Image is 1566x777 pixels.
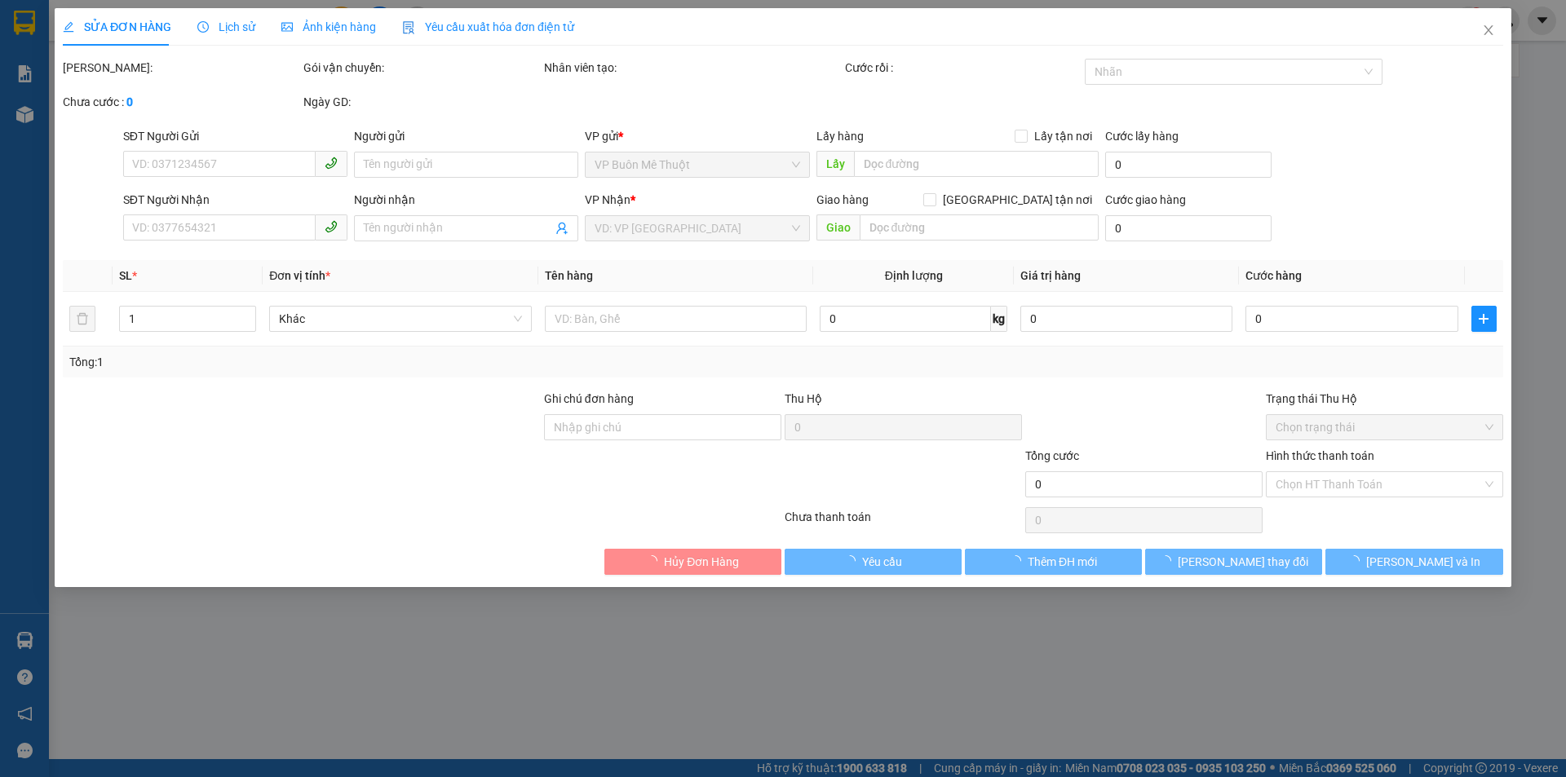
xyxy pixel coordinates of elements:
input: Dọc đường [854,151,1099,177]
button: Yêu cầu [785,549,962,575]
span: Giao hàng [816,193,869,206]
div: [PERSON_NAME]: [63,59,300,77]
span: loading [844,555,862,567]
span: Lấy [816,151,854,177]
button: [PERSON_NAME] và In [1326,549,1503,575]
div: Chưa thanh toán [783,508,1024,536]
span: close [1482,24,1495,37]
span: loading [646,555,664,567]
div: SĐT Người Gửi [123,127,347,145]
span: loading [1348,555,1366,567]
span: loading [1160,555,1178,567]
div: Cước rồi : [845,59,1082,77]
span: picture [281,21,293,33]
span: [PERSON_NAME] và In [1366,553,1480,571]
span: Khác [279,307,522,331]
span: SỬA ĐƠN HÀNG [63,20,171,33]
img: icon [402,21,415,34]
button: Thêm ĐH mới [965,549,1142,575]
input: Cước giao hàng [1105,215,1272,241]
span: [PERSON_NAME] thay đổi [1178,553,1308,571]
b: 0 [126,95,133,108]
button: Hủy Đơn Hàng [604,549,781,575]
span: SL [119,269,132,282]
span: edit [63,21,74,33]
span: VP Buôn Mê Thuột [595,152,800,177]
span: phone [325,157,338,170]
div: Ngày GD: [303,93,541,111]
span: Yêu cầu [862,553,902,571]
div: SĐT Người Nhận [123,191,347,209]
span: Giá trị hàng [1020,269,1081,282]
span: Thu Hộ [785,392,822,405]
button: [PERSON_NAME] thay đổi [1145,549,1322,575]
input: Dọc đường [860,214,1099,241]
span: Thêm ĐH mới [1028,553,1097,571]
button: delete [69,306,95,332]
span: Yêu cầu xuất hóa đơn điện tử [402,20,574,33]
span: VP Nhận [586,193,631,206]
span: Chọn trạng thái [1276,415,1493,439]
span: plus [1472,312,1496,325]
span: loading [1010,555,1028,567]
span: Giao [816,214,860,241]
input: VD: Bàn, Ghế [545,306,807,332]
div: Tổng: 1 [69,353,604,371]
span: kg [991,306,1007,332]
span: Đơn vị tính [269,269,330,282]
div: Nhân viên tạo: [544,59,842,77]
span: Tên hàng [545,269,593,282]
label: Cước lấy hàng [1105,130,1179,143]
button: Close [1466,8,1511,54]
span: Lịch sử [197,20,255,33]
button: plus [1471,306,1497,332]
input: Cước lấy hàng [1105,152,1272,178]
div: Gói vận chuyển: [303,59,541,77]
span: Cước hàng [1245,269,1302,282]
input: Ghi chú đơn hàng [544,414,781,440]
span: clock-circle [197,21,209,33]
div: Chưa cước : [63,93,300,111]
span: Định lượng [885,269,943,282]
span: Hủy Đơn Hàng [664,553,739,571]
div: Trạng thái Thu Hộ [1266,390,1503,408]
span: [GEOGRAPHIC_DATA] tận nơi [936,191,1099,209]
span: Lấy hàng [816,130,864,143]
label: Ghi chú đơn hàng [544,392,634,405]
span: Ảnh kiện hàng [281,20,376,33]
span: phone [325,220,338,233]
label: Hình thức thanh toán [1266,449,1374,462]
div: Người nhận [354,191,578,209]
div: VP gửi [586,127,810,145]
span: Tổng cước [1025,449,1079,462]
span: Lấy tận nơi [1028,127,1099,145]
span: user-add [556,222,569,235]
div: Người gửi [354,127,578,145]
label: Cước giao hàng [1105,193,1186,206]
